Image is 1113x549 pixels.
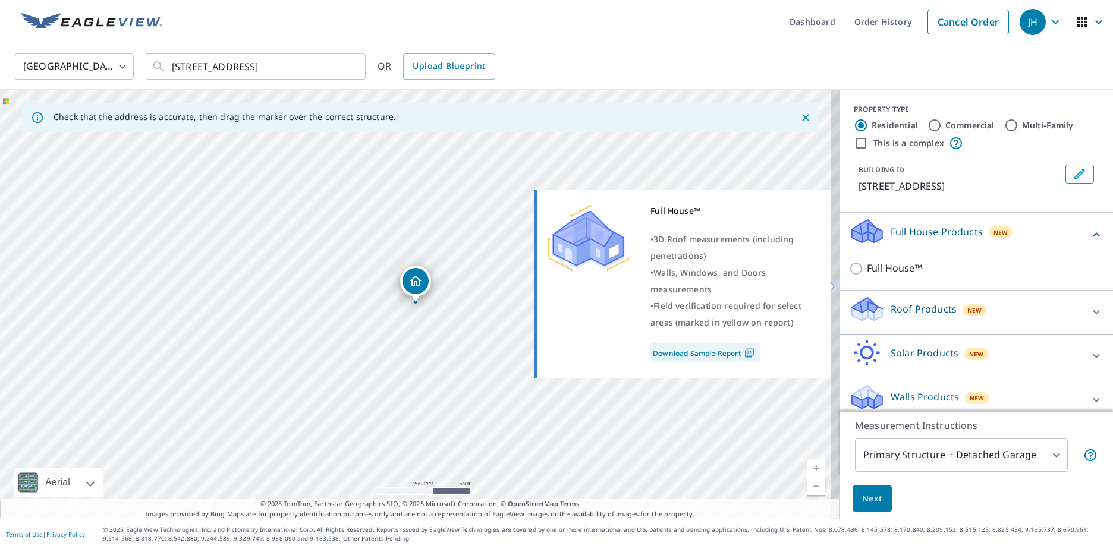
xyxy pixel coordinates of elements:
img: Pdf Icon [741,348,757,358]
div: Walls ProductsNew [849,383,1103,417]
span: New [993,228,1008,237]
p: Roof Products [891,302,957,316]
div: Aerial [14,468,103,497]
p: Solar Products [891,346,958,360]
span: © 2025 TomTom, Earthstar Geographics SIO, © 2025 Microsoft Corporation, © [260,499,580,509]
button: Next [853,485,892,512]
span: New [969,349,984,359]
input: Search by address or latitude-longitude [172,50,341,83]
div: Full House ProductsNew [849,217,1103,251]
span: Upload Blueprint [413,59,485,74]
a: Current Level 17, Zoom In [807,459,825,477]
p: © 2025 Eagle View Technologies, Inc. and Pictometry International Corp. All Rights Reserved. Repo... [103,525,1107,543]
span: New [967,305,982,315]
label: Residential [872,119,918,131]
p: Full House™ [867,261,922,276]
span: 3D Roof measurements (including penetrations) [650,234,794,261]
div: JH [1020,9,1046,35]
a: Current Level 17, Zoom Out [807,477,825,495]
span: Walls, Windows, and Doors measurements [650,267,766,295]
a: Terms [560,499,580,508]
a: Download Sample Report [650,343,760,362]
div: Primary Structure + Detached Garage [855,438,1068,472]
a: Upload Blueprint [403,53,495,80]
div: [GEOGRAPHIC_DATA] [15,50,134,83]
div: Solar ProductsNew [849,339,1103,373]
button: Close [798,110,813,125]
label: Commercial [945,119,995,131]
img: Premium [546,203,630,274]
div: PROPERTY TYPE [854,104,1099,115]
div: • [650,298,816,331]
span: Next [862,491,882,506]
div: • [650,231,816,264]
a: Terms of Use [6,530,43,538]
div: Roof ProductsNew [849,295,1103,329]
a: OpenStreetMap [508,499,558,508]
div: Full House™ [650,203,816,219]
button: Edit building 1 [1065,165,1094,184]
div: Dropped pin, building 1, Residential property, 38 Government Way Bonners Ferry, ID 83805 [400,266,431,302]
span: Field verification required for select areas (marked in yellow on report) [650,300,801,328]
a: Privacy Policy [46,530,85,538]
p: Check that the address is accurate, then drag the marker over the correct structure. [54,112,396,122]
p: Full House Products [891,225,983,239]
p: Walls Products [891,390,959,404]
p: Measurement Instructions [855,418,1098,433]
div: OR [378,53,495,80]
label: This is a complex [873,137,944,149]
img: EV Logo [21,13,162,31]
span: New [970,393,985,403]
p: BUILDING ID [859,165,904,175]
label: Multi-Family [1022,119,1074,131]
a: Cancel Order [927,10,1009,34]
p: | [6,531,85,538]
div: • [650,264,816,298]
div: Aerial [42,468,74,497]
p: [STREET_ADDRESS] [859,179,1061,193]
span: Your report will include the primary structure and a detached garage if one exists. [1083,448,1098,462]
